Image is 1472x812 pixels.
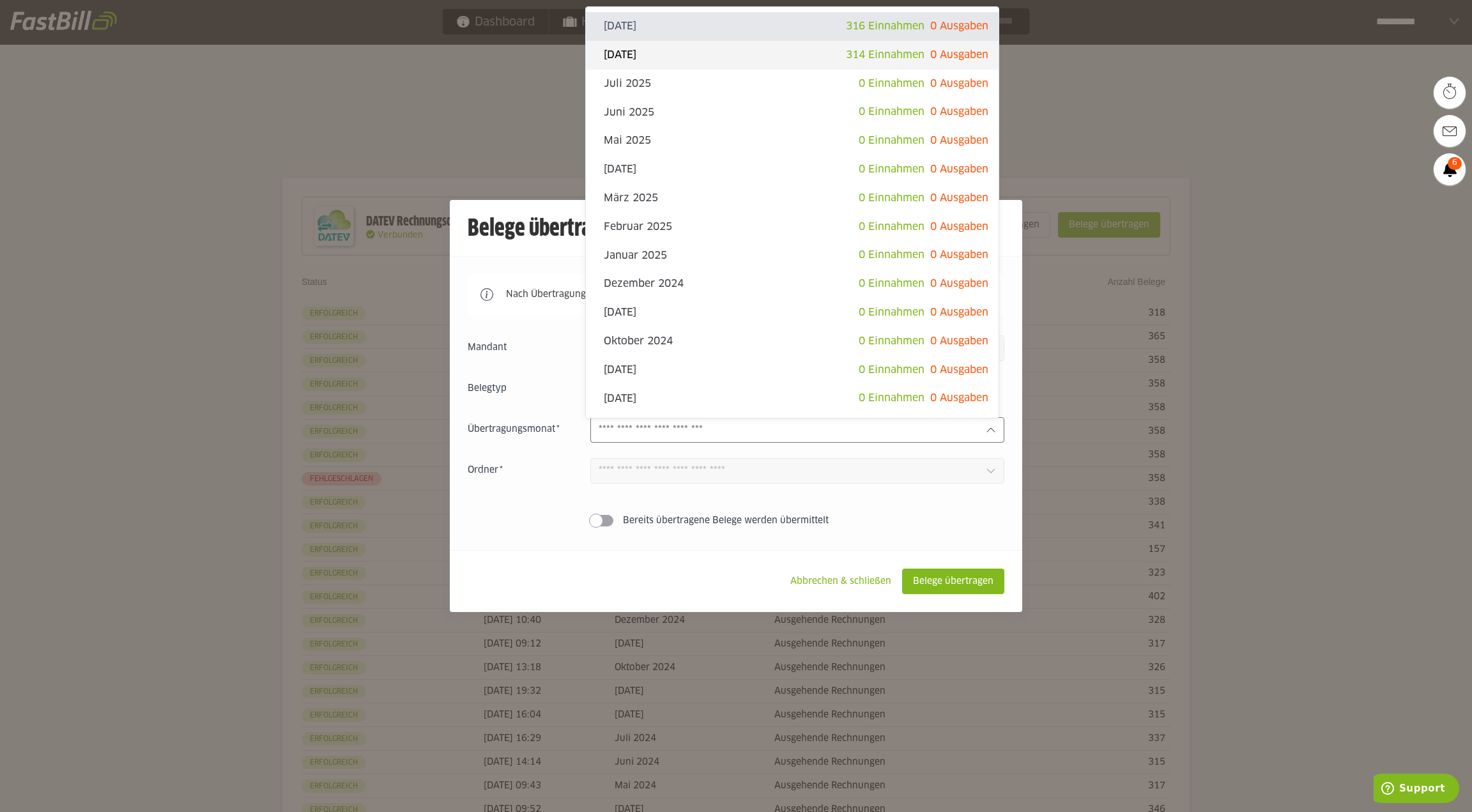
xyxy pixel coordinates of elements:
sl-option: [DATE] [586,356,999,385]
span: 0 Ausgaben [930,279,988,289]
span: 0 Einnahmen [859,135,924,146]
sl-button: Belege übertragen [902,569,1004,594]
span: 0 Ausgaben [930,307,988,318]
sl-option: Juni 2025 [586,98,999,126]
span: 0 Einnahmen [859,279,924,289]
sl-option: Dezember 2024 [586,270,999,298]
span: 316 Einnahmen [846,21,924,31]
span: 0 Ausgaben [930,336,988,346]
sl-option: [DATE] [586,12,999,41]
sl-option: Mai 2025 [586,126,999,155]
sl-option: [DATE] [586,384,999,413]
span: 0 Einnahmen [859,164,924,174]
span: 0 Einnahmen [859,393,924,403]
sl-option: Juli 2024 [586,413,999,441]
span: 0 Ausgaben [930,21,988,31]
sl-option: Oktober 2024 [586,327,999,356]
a: 6 [1434,153,1466,185]
sl-option: März 2025 [586,184,999,213]
sl-option: Januar 2025 [586,241,999,270]
span: 0 Ausgaben [930,107,988,117]
span: 0 Ausgaben [930,50,988,60]
span: 0 Einnahmen [859,222,924,232]
span: 0 Ausgaben [930,79,988,89]
span: 0 Ausgaben [930,135,988,146]
sl-switch: Bereits übertragene Belege werden übermittelt [468,514,1004,527]
span: 6 [1448,157,1462,170]
span: 0 Ausgaben [930,365,988,375]
span: 0 Ausgaben [930,222,988,232]
span: 0 Einnahmen [859,336,924,346]
span: 314 Einnahmen [846,50,924,60]
span: 0 Einnahmen [859,365,924,375]
span: 0 Ausgaben [930,250,988,260]
span: 0 Einnahmen [859,307,924,318]
span: 0 Einnahmen [859,79,924,89]
sl-option: Februar 2025 [586,213,999,241]
span: 0 Ausgaben [930,164,988,174]
sl-option: [DATE] [586,41,999,70]
span: 0 Ausgaben [930,193,988,203]
span: 0 Einnahmen [859,250,924,260]
sl-button: Abbrechen & schließen [779,569,902,594]
span: 0 Einnahmen [859,193,924,203]
sl-option: Juli 2025 [586,70,999,98]
span: 0 Einnahmen [859,107,924,117]
sl-option: [DATE] [586,155,999,184]
sl-option: [DATE] [586,298,999,327]
iframe: Opens a widget where you can find more information [1374,774,1459,806]
span: 0 Ausgaben [930,393,988,403]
